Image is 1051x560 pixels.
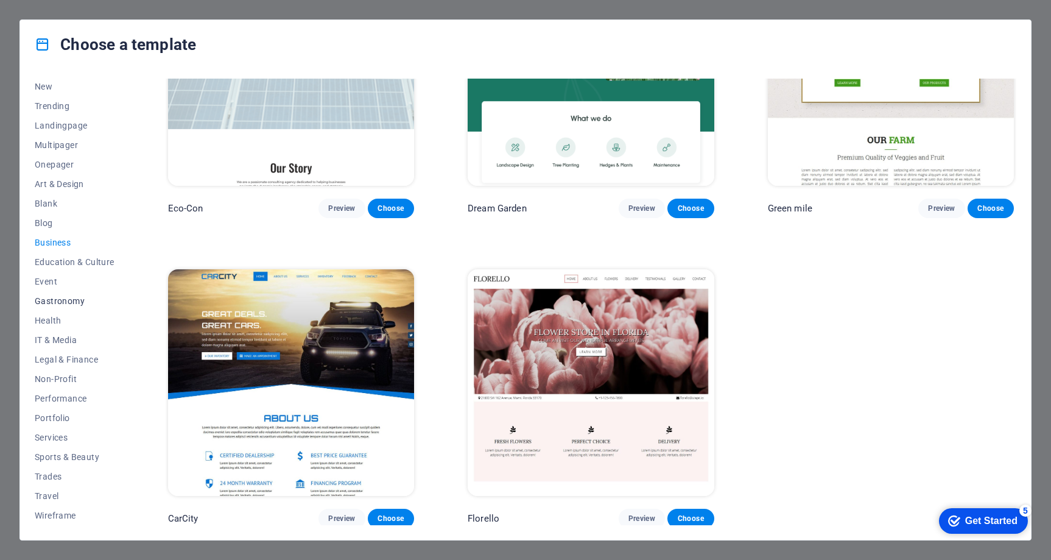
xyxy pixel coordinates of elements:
p: Dream Garden [468,202,527,214]
button: Blank [35,194,114,213]
button: Preview [619,509,665,528]
span: Performance [35,394,114,403]
img: Florello [468,269,714,497]
span: Travel [35,491,114,501]
span: Blog [35,218,114,228]
button: Multipager [35,135,114,155]
span: Legal & Finance [35,355,114,364]
span: Education & Culture [35,257,114,267]
span: Trades [35,472,114,481]
button: Trending [35,96,114,116]
button: New [35,77,114,96]
span: Preview [328,204,355,213]
button: Choose [968,199,1014,218]
button: Legal & Finance [35,350,114,369]
span: Portfolio [35,413,114,423]
span: Multipager [35,140,114,150]
button: Onepager [35,155,114,174]
span: Health [35,316,114,325]
span: Gastronomy [35,296,114,306]
span: Choose [677,204,704,213]
button: Preview [918,199,965,218]
span: New [35,82,114,91]
button: Performance [35,389,114,408]
button: Art & Design [35,174,114,194]
button: Preview [318,199,365,218]
p: CarCity [168,512,199,525]
span: Choose [977,204,1004,213]
button: Wireframe [35,506,114,525]
span: Choose [378,514,404,523]
span: Choose [378,204,404,213]
p: Green mile [768,202,812,214]
button: Travel [35,486,114,506]
span: Preview [928,204,955,213]
button: Trades [35,467,114,486]
button: Event [35,272,114,291]
button: Choose [368,199,414,218]
span: Business [35,238,114,247]
span: Art & Design [35,179,114,189]
h4: Choose a template [35,35,196,54]
p: Eco-Con [168,202,203,214]
button: Preview [318,509,365,528]
button: Non-Profit [35,369,114,389]
img: CarCity [168,269,414,497]
span: Landingpage [35,121,114,130]
span: Trending [35,101,114,111]
span: Onepager [35,160,114,169]
span: Preview [328,514,355,523]
span: IT & Media [35,335,114,345]
div: Get Started 5 items remaining, 0% complete [10,6,99,32]
button: Choose [667,509,714,528]
button: Health [35,311,114,330]
button: Choose [368,509,414,528]
div: Get Started [36,13,88,24]
span: Services [35,433,114,442]
button: Education & Culture [35,252,114,272]
button: Services [35,428,114,447]
span: Blank [35,199,114,208]
span: Event [35,277,114,286]
button: Blog [35,213,114,233]
div: 5 [90,2,102,15]
span: Non-Profit [35,374,114,384]
button: Portfolio [35,408,114,428]
span: Sports & Beauty [35,452,114,462]
button: Choose [667,199,714,218]
span: Preview [628,514,655,523]
button: Business [35,233,114,252]
span: Wireframe [35,511,114,520]
button: Gastronomy [35,291,114,311]
button: Landingpage [35,116,114,135]
button: IT & Media [35,330,114,350]
span: Choose [677,514,704,523]
button: Preview [619,199,665,218]
span: Preview [628,204,655,213]
button: Sports & Beauty [35,447,114,467]
p: Florello [468,512,499,525]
